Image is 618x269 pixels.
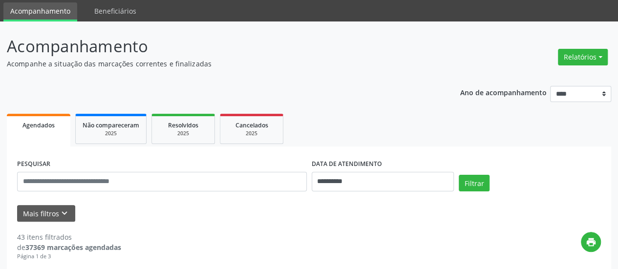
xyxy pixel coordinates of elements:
div: de [17,242,121,252]
div: 43 itens filtrados [17,232,121,242]
button: Filtrar [459,175,490,191]
div: Página 1 de 3 [17,252,121,261]
button: Relatórios [558,49,608,65]
label: DATA DE ATENDIMENTO [312,157,382,172]
i: print [586,237,597,248]
span: Não compareceram [83,121,139,129]
div: 2025 [227,130,276,137]
button: Mais filtroskeyboard_arrow_down [17,205,75,222]
i: keyboard_arrow_down [59,208,70,219]
div: 2025 [83,130,139,137]
p: Acompanhe a situação das marcações correntes e finalizadas [7,59,430,69]
label: PESQUISAR [17,157,50,172]
strong: 37369 marcações agendadas [25,243,121,252]
span: Agendados [22,121,55,129]
a: Beneficiários [87,2,143,20]
p: Ano de acompanhamento [460,86,547,98]
span: Resolvidos [168,121,198,129]
button: print [581,232,601,252]
p: Acompanhamento [7,34,430,59]
a: Acompanhamento [3,2,77,21]
div: 2025 [159,130,208,137]
span: Cancelados [235,121,268,129]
